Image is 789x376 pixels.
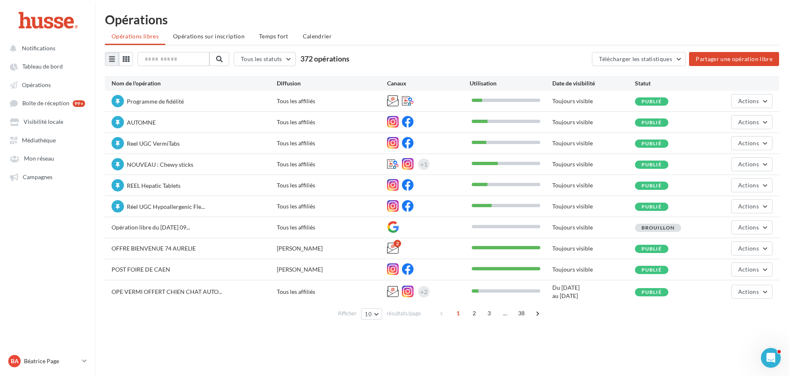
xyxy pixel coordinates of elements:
[277,181,387,189] div: Tous les affiliés
[599,55,672,62] span: Télécharger les statistiques
[552,139,635,147] div: Toujours visible
[642,267,662,273] span: Publié
[731,178,772,192] button: Actions
[23,173,52,180] span: Campagnes
[738,224,759,231] span: Actions
[394,240,401,247] div: 2
[7,353,88,369] a: Ba Béatrice Page
[234,52,296,66] button: Tous les statuts
[642,203,662,210] span: Publié
[738,288,759,295] span: Actions
[277,79,387,87] div: Diffusion
[468,307,481,320] span: 2
[5,77,90,92] a: Opérations
[642,119,662,125] span: Publié
[635,79,718,87] div: Statut
[173,33,245,40] span: Opérations sur inscription
[277,202,387,210] div: Tous les affiliés
[515,307,528,320] span: 38
[738,140,759,147] span: Actions
[5,40,87,55] button: Notifications
[642,225,675,231] span: Brouillon
[552,79,635,87] div: Date de visibilité
[112,288,222,295] span: OPE VERMI OFFERT CHIEN CHAT AUTO...
[5,114,90,129] a: Visibilité locale
[22,81,51,88] span: Opérations
[277,160,387,168] div: Tous les affiliés
[761,348,781,368] iframe: Intercom live chat
[731,220,772,234] button: Actions
[112,245,196,252] span: OFFRE BIENVENUE 74 AURELIE
[642,246,662,252] span: Publié
[11,357,19,365] span: Ba
[277,244,387,253] div: [PERSON_NAME]
[277,97,387,105] div: Tous les affiliés
[73,100,85,107] div: 99+
[731,136,772,150] button: Actions
[277,265,387,274] div: [PERSON_NAME]
[22,45,55,52] span: Notifications
[552,181,635,189] div: Toujours visible
[127,119,156,126] span: AUTOMNE
[452,307,465,320] span: 1
[738,266,759,273] span: Actions
[738,203,759,210] span: Actions
[642,161,662,168] span: Publié
[277,139,387,147] div: Tous les affiliés
[24,357,79,365] p: Béatrice Page
[127,161,193,168] span: NOUVEAU : Chewy sticks
[112,224,190,231] span: Opération libre du [DATE] 09...
[738,161,759,168] span: Actions
[731,241,772,255] button: Actions
[552,160,635,168] div: Toujours visible
[5,95,90,111] a: Boîte de réception 99+
[420,286,428,298] div: +2
[22,63,63,70] span: Tableau de bord
[24,155,54,162] span: Mon réseau
[731,262,772,277] button: Actions
[338,310,356,317] span: Afficher
[642,98,662,104] span: Publié
[300,54,349,63] span: 372 opérations
[552,244,635,253] div: Toujours visible
[552,202,635,210] div: Toujours visible
[112,266,170,273] span: POST FOIRE DE CAEN
[259,33,288,40] span: Temps fort
[470,79,552,87] div: Utilisation
[642,289,662,295] span: Publié
[361,308,382,320] button: 10
[642,140,662,147] span: Publié
[420,158,428,170] div: +1
[387,310,421,317] span: résultats/page
[552,284,635,300] div: Du [DATE] au [DATE]
[738,97,759,104] span: Actions
[499,307,512,320] span: ...
[731,199,772,213] button: Actions
[5,132,90,147] a: Médiathèque
[738,118,759,125] span: Actions
[277,288,387,296] div: Tous les affiliés
[5,59,90,73] a: Tableau de bord
[127,98,184,105] span: Programme de fidélité
[277,223,387,232] div: Tous les affiliés
[552,223,635,232] div: Toujours visible
[731,94,772,108] button: Actions
[127,182,181,189] span: REEL Hepatic Tablets
[303,33,332,40] span: Calendrier
[689,52,779,66] button: Partager une opération libre
[738,182,759,189] span: Actions
[5,169,90,184] a: Campagnes
[365,311,372,317] span: 10
[482,307,496,320] span: 3
[387,79,470,87] div: Canaux
[22,100,69,107] span: Boîte de réception
[241,55,282,62] span: Tous les statuts
[738,245,759,252] span: Actions
[731,285,772,299] button: Actions
[5,151,90,166] a: Mon réseau
[552,118,635,126] div: Toujours visible
[24,118,63,125] span: Visibilité locale
[552,97,635,105] div: Toujours visible
[731,157,772,171] button: Actions
[127,203,205,210] span: Réel UGC Hypoallergenic Fle...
